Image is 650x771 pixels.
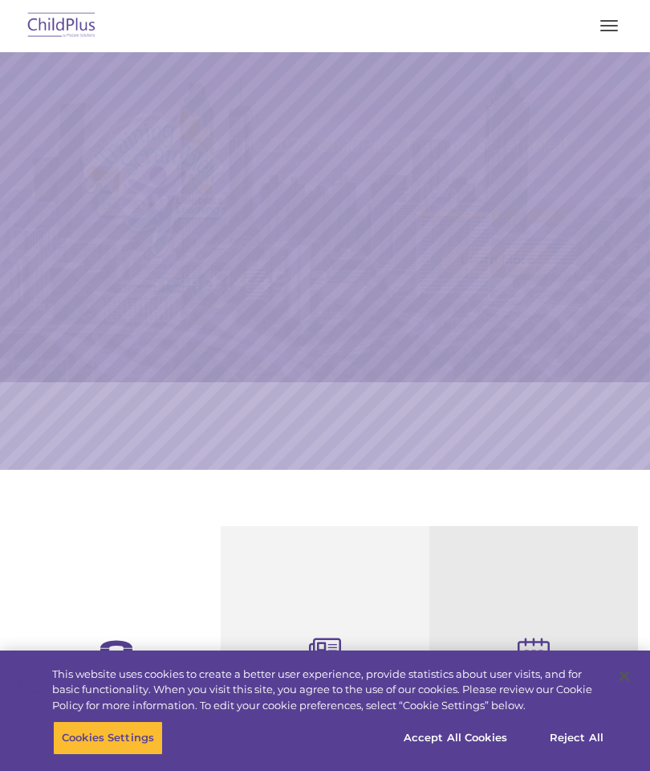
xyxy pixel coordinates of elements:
button: Cookies Settings [53,721,163,755]
img: ChildPlus by Procare Solutions [24,7,100,45]
div: This website uses cookies to create a better user experience, provide statistics about user visit... [52,667,605,714]
button: Close [607,659,642,694]
a: Learn More [441,246,554,275]
button: Accept All Cookies [395,721,516,755]
button: Reject All [526,721,627,755]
